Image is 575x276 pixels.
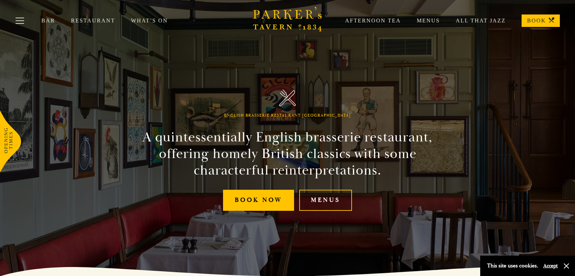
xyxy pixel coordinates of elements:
button: Accept [543,263,558,269]
h2: A quintessentially English brasserie restaurant, offering homely British classics with some chara... [130,129,445,179]
button: Close and accept [563,263,570,269]
p: This site uses cookies. [487,261,538,271]
img: Parker's Tavern Brasserie Cambridge [279,89,296,106]
a: Book Now [223,190,294,211]
h1: English Brasserie Restaurant [GEOGRAPHIC_DATA] [224,113,351,118]
a: Menus [299,190,352,211]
